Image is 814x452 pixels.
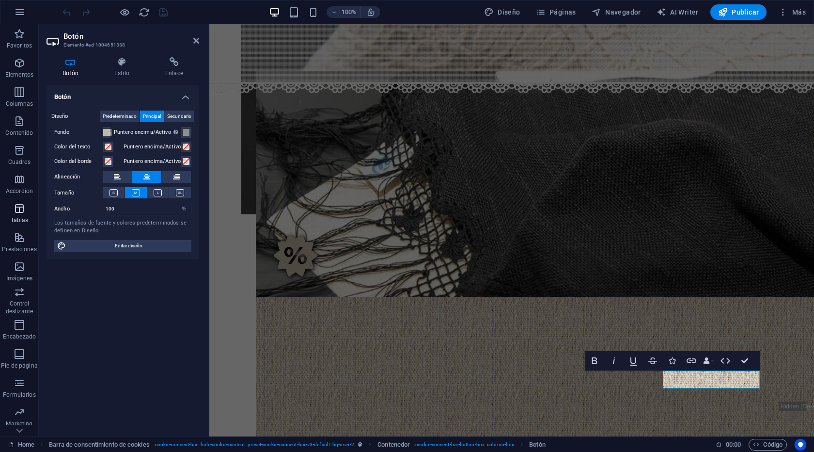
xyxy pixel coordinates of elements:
label: Puntero encima/Activo [124,156,181,167]
label: Color del texto [54,141,103,153]
p: Pie de página [1,362,37,370]
button: Icons [663,351,681,371]
button: HTML [716,351,735,371]
span: Navegador [592,7,641,17]
p: Tablas [11,216,29,224]
p: Cuadros [8,158,31,166]
p: Contenido [5,129,33,137]
button: Haz clic para salir del modo de previsualización y seguir editando [119,6,130,18]
p: Elementos [5,71,33,79]
button: Bold (⌘B) [585,351,604,371]
span: Diseño [484,7,520,17]
button: Navegador [588,4,645,20]
h4: Enlace [149,57,199,78]
span: AI Writer [657,7,699,17]
a: Haz clic para cancelar la selección y doble clic para abrir páginas [8,439,34,451]
button: reload [138,6,150,18]
button: 100% [327,6,361,18]
i: Al redimensionar, ajustar el nivel de zoom automáticamente para ajustarse al dispositivo elegido. [366,8,375,16]
button: Italic (⌘I) [605,351,623,371]
span: Código [753,439,783,451]
span: . cookie-consent-bar-button-box .column-box [414,439,514,451]
h2: Botón [63,32,199,41]
span: Editar diseño [69,240,188,252]
p: Accordion [6,187,33,195]
button: Confirm (⌘+⏎) [736,351,754,371]
label: Puntero encima/Activo [114,127,181,138]
button: Data Bindings [702,351,715,371]
span: Páginas [536,7,576,17]
p: Marketing [6,420,32,428]
button: Páginas [532,4,580,20]
button: Código [749,439,787,451]
span: Publicar [718,7,759,17]
button: Más [774,4,810,20]
div: Los tamaños de fuente y colores predeterminados se definen en Diseño. [54,219,191,235]
i: Volver a cargar página [139,7,150,18]
button: Predeterminado [100,111,140,122]
span: Predeterminado [103,111,137,122]
span: Principal [143,111,161,122]
label: Color del borde [54,156,103,167]
h3: Elemento #ed-1004651338 [63,41,180,49]
label: Diseño [51,111,100,122]
div: Diseño (Ctrl+Alt+Y) [480,4,524,20]
span: Secundario [167,111,191,122]
p: Columnas [6,100,33,108]
label: Fondo [54,127,103,138]
span: Haz clic para seleccionar y doble clic para editar [49,439,150,451]
button: Publicar [710,4,767,20]
p: Favoritos [7,42,32,49]
button: Link [682,351,701,371]
h4: Botón [47,57,98,78]
h4: Estilo [98,57,149,78]
h6: 100% [341,6,357,18]
p: Formularios [3,391,35,399]
button: Underline (⌘U) [624,351,642,371]
label: Alineación [54,171,103,183]
span: . cookie-consent-bar .hide-cookie-content .preset-cookie-consent-bar-v3-default .bg-user-2 [154,439,354,451]
button: Diseño [480,4,524,20]
p: Imágenes [6,274,32,282]
button: Strikethrough [643,351,662,371]
span: : [733,441,734,448]
button: AI Writer [653,4,703,20]
button: Principal [140,111,164,122]
nav: breadcrumb [49,439,546,451]
span: Haz clic para seleccionar y doble clic para editar [377,439,410,451]
p: Encabezado [3,333,36,340]
i: Este elemento es un preajuste personalizable [358,442,362,447]
button: Secundario [164,111,194,122]
span: Más [778,7,806,17]
span: Haz clic para seleccionar y doble clic para editar [529,439,545,451]
label: Tamaño [54,187,103,199]
button: Usercentrics [795,439,806,451]
h4: Botón [47,85,199,103]
button: Editar diseño [54,240,191,252]
label: Ancho [54,206,103,211]
p: Prestaciones [2,245,36,253]
span: 00 00 [726,439,741,451]
label: Puntero encima/Activo [124,141,181,153]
